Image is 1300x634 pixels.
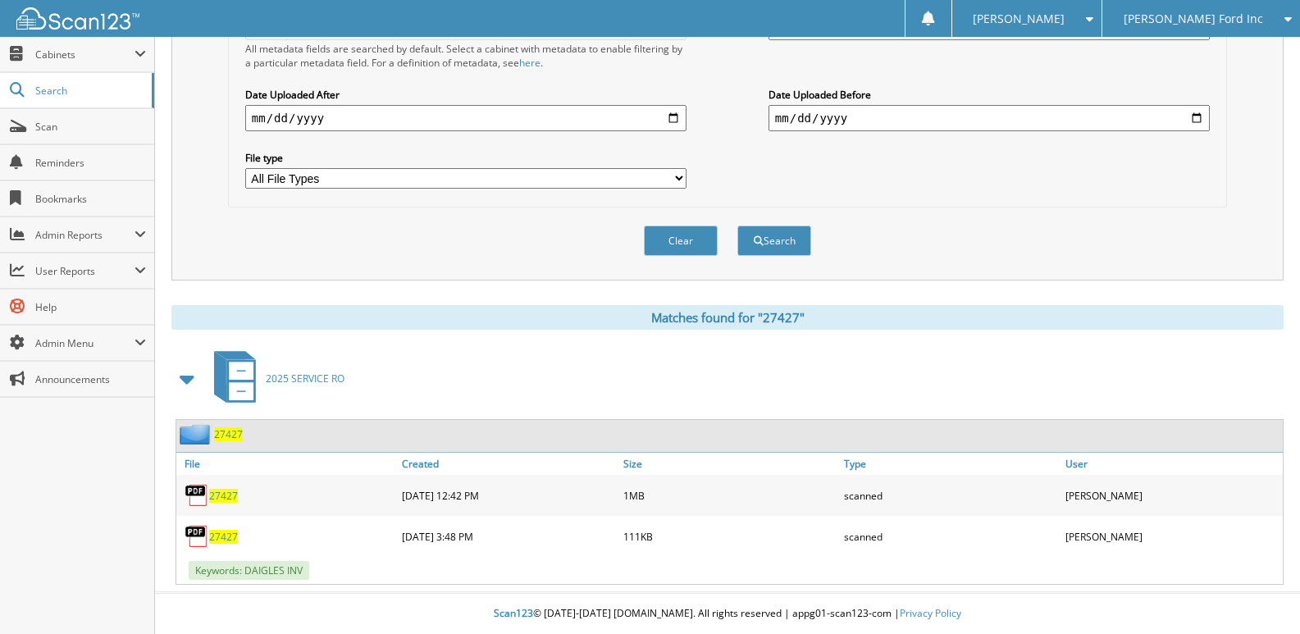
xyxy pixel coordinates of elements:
[245,105,686,131] input: start
[769,105,1210,131] input: end
[35,372,146,386] span: Announcements
[519,56,541,70] a: here
[171,305,1284,330] div: Matches found for "27427"
[35,300,146,314] span: Help
[1061,520,1283,553] div: [PERSON_NAME]
[644,226,718,256] button: Clear
[266,372,344,385] span: 2025 SERVICE RO
[973,14,1065,24] span: [PERSON_NAME]
[245,88,686,102] label: Date Uploaded After
[35,84,144,98] span: Search
[619,520,841,553] div: 111KB
[214,427,243,441] a: 27427
[16,7,139,30] img: scan123-logo-white.svg
[1124,14,1263,24] span: [PERSON_NAME] Ford Inc
[840,520,1061,553] div: scanned
[737,226,811,256] button: Search
[35,228,135,242] span: Admin Reports
[176,453,398,475] a: File
[209,489,238,503] a: 27427
[619,479,841,512] div: 1MB
[840,453,1061,475] a: Type
[1218,555,1300,634] iframe: Chat Widget
[209,530,238,544] a: 27427
[180,424,214,445] img: folder2.png
[35,156,146,170] span: Reminders
[35,120,146,134] span: Scan
[204,346,344,411] a: 2025 SERVICE RO
[398,453,619,475] a: Created
[840,479,1061,512] div: scanned
[1061,479,1283,512] div: [PERSON_NAME]
[398,520,619,553] div: [DATE] 3:48 PM
[35,264,135,278] span: User Reports
[398,479,619,512] div: [DATE] 12:42 PM
[1061,453,1283,475] a: User
[619,453,841,475] a: Size
[245,151,686,165] label: File type
[185,524,209,549] img: PDF.png
[35,192,146,206] span: Bookmarks
[900,606,961,620] a: Privacy Policy
[245,42,686,70] div: All metadata fields are searched by default. Select a cabinet with metadata to enable filtering b...
[35,48,135,62] span: Cabinets
[35,336,135,350] span: Admin Menu
[155,594,1300,634] div: © [DATE]-[DATE] [DOMAIN_NAME]. All rights reserved | appg01-scan123-com |
[769,88,1210,102] label: Date Uploaded Before
[494,606,533,620] span: Scan123
[189,561,309,580] span: Keywords: DAIGLES INV
[185,483,209,508] img: PDF.png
